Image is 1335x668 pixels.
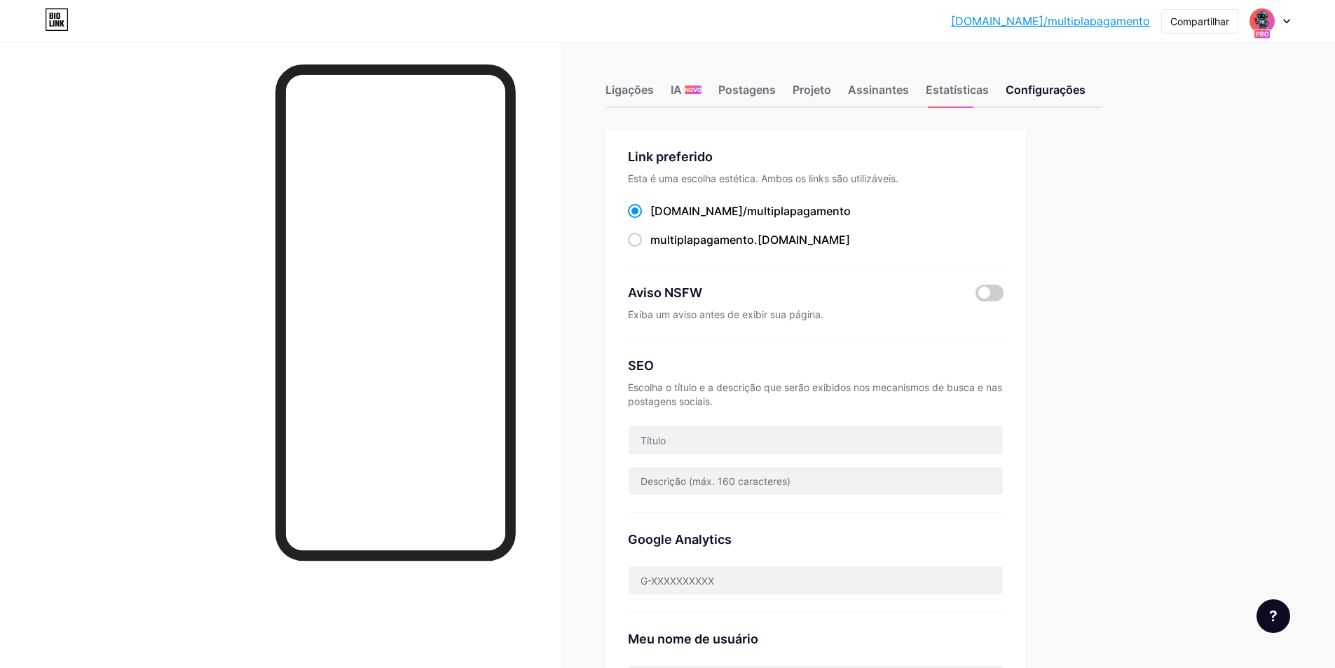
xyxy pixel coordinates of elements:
font: Compartilhar [1170,15,1229,27]
font: multiplapagamento [650,233,754,247]
font: Link preferido [628,149,713,164]
font: Configurações [1006,83,1086,97]
font: Projeto [793,83,831,97]
font: Esta é uma escolha estética. Ambos os links são utilizáveis. [628,172,898,184]
font: Estatísticas [926,83,989,97]
a: [DOMAIN_NAME]/multiplapagamento [951,13,1150,29]
font: NOVO [685,86,701,93]
font: Ligações [605,83,654,97]
font: Escolha o título e a descrição que serão exibidos nos mecanismos de busca e nas postagens sociais. [628,381,1002,407]
font: [DOMAIN_NAME]/multiplapagamento [951,14,1150,28]
font: SEO [628,358,654,373]
img: ferramentas multiplas [1249,8,1275,34]
font: Meu nome de usuário [628,632,758,646]
font: Exiba um aviso antes de exibir sua página. [628,308,823,320]
font: Assinantes [848,83,909,97]
font: multiplapagamento [747,204,851,218]
input: Título [629,426,1003,454]
font: [DOMAIN_NAME]/ [650,204,747,218]
font: .[DOMAIN_NAME] [754,233,850,247]
font: IA [671,83,682,97]
input: Descrição (máx. 160 caracteres) [629,467,1003,495]
input: G-XXXXXXXXXX [629,566,1003,594]
font: Aviso NSFW [628,285,702,300]
font: Google Analytics [628,532,732,547]
font: Postagens [718,83,776,97]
